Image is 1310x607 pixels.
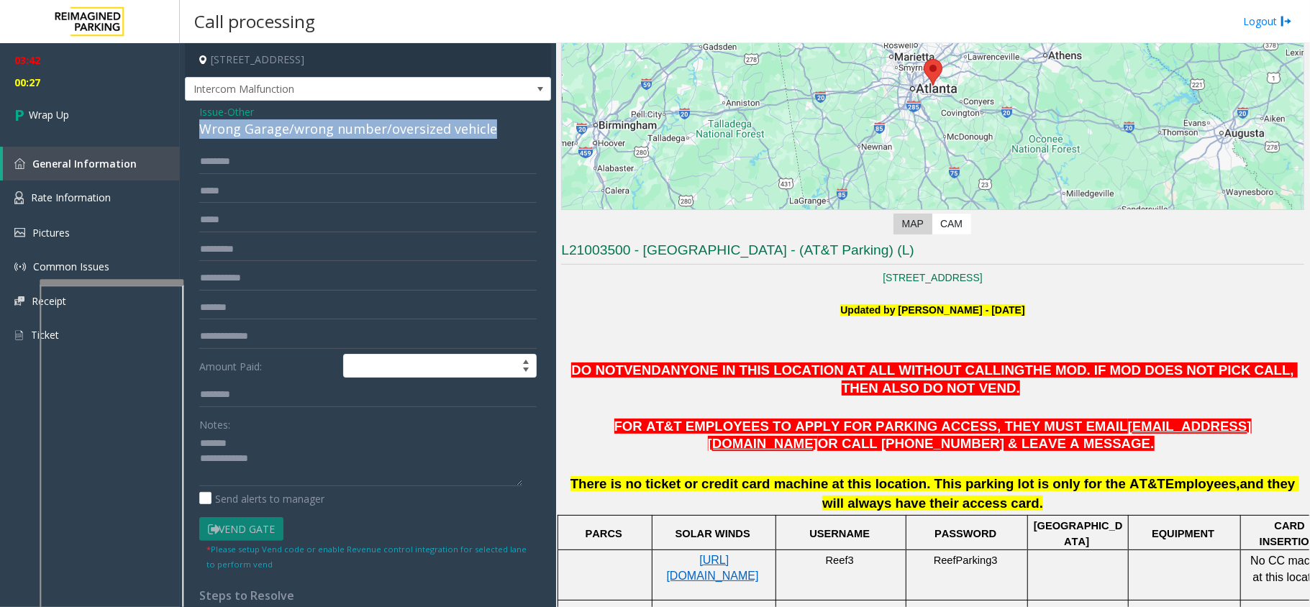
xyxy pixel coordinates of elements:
h4: [STREET_ADDRESS] [185,43,551,77]
a: [EMAIL_ADDRESS][DOMAIN_NAME] [708,421,1252,451]
img: 'icon' [14,296,24,306]
a: Logout [1243,14,1292,29]
label: Amount Paid: [196,354,340,378]
span: ReefParking3 [934,554,998,566]
span: THE MOD [1025,362,1087,378]
span: OR CALL [PHONE_NUMBER] & LEAVE A MESSAGE. [818,436,1154,451]
span: [EMAIL_ADDRESS][DOMAIN_NAME] [708,419,1252,452]
span: VEND [624,362,661,378]
span: SOLAR WINDS [676,528,750,539]
span: There is no ticket or credit card machine at this location. This parking lot is only for the AT&T [570,476,1165,491]
span: Employees, [1165,476,1240,491]
a: [STREET_ADDRESS] [883,272,982,283]
label: CAM [932,214,971,234]
img: 'icon' [14,158,25,169]
img: 'icon' [14,261,26,273]
span: [URL][DOMAIN_NAME] [667,554,759,582]
span: EQUIPMENT [1152,528,1214,539]
span: - [224,105,254,119]
a: [URL][DOMAIN_NAME] [667,554,759,582]
span: DO NOT [571,362,624,378]
span: Other [227,104,254,119]
span: Reef3 [826,554,854,566]
a: General Information [3,147,180,181]
span: and they will always have their access card. [822,476,1299,511]
small: Please setup Vend code or enable Revenue control integration for selected lane to perform vend [206,544,527,570]
img: 'icon' [14,228,25,237]
img: 'icon' [14,191,24,204]
span: USERNAME [809,528,870,539]
h3: Call processing [187,4,322,39]
span: Rate Information [31,191,111,204]
div: 3901 Durham Park Road, Stone Mountain, GA [924,59,942,86]
span: Decrease value [516,366,536,378]
span: [GEOGRAPHIC_DATA] [1034,520,1123,547]
span: Intercom Malfunction [186,78,478,101]
span: Increase value [516,355,536,366]
img: logout [1281,14,1292,29]
span: Wrap Up [29,107,69,122]
span: Receipt [32,294,66,308]
label: Map [893,214,932,234]
h3: L21003500 - [GEOGRAPHIC_DATA] - (AT&T Parking) (L) [561,241,1304,265]
button: Vend Gate [199,517,283,542]
span: PASSWORD [934,528,996,539]
span: ANYONE IN THIS LOCATION AT ALL WITHOUT CALLING [661,362,1025,378]
span: Issue [199,104,224,119]
span: Common Issues [33,260,109,273]
label: Send alerts to manager [199,491,324,506]
label: Notes: [199,412,230,432]
span: PARCS [586,528,622,539]
img: 'icon' [14,329,24,342]
div: Wrong Garage/wrong number/oversized vehicle [199,119,537,139]
h4: Steps to Resolve [199,589,537,603]
b: Updated by [PERSON_NAME] - [DATE] [840,304,1024,316]
span: FOR AT&T EMPLOYEES TO APPLY FOR PARKING ACCESS, THEY MUST EMAIL [614,419,1128,434]
span: General Information [32,157,137,170]
span: Ticket [31,328,59,342]
span: Pictures [32,226,70,239]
